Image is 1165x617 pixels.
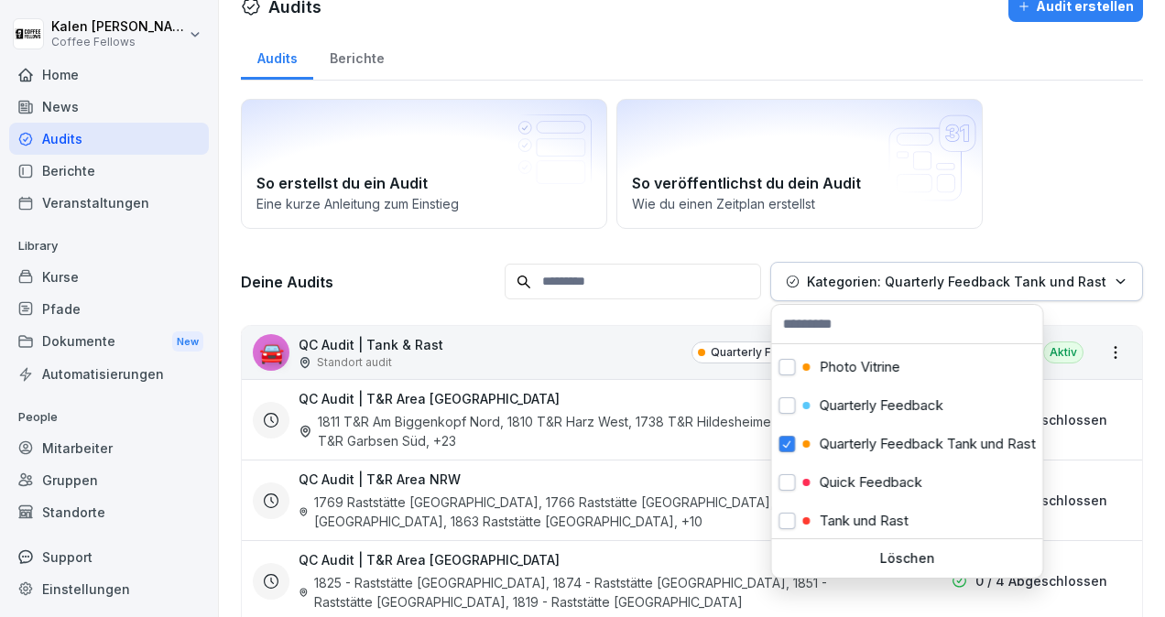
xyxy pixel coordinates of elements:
p: Löschen [778,550,1035,567]
p: Tank und Rast [819,513,908,529]
p: Kategorien: Quarterly Feedback Tank und Rast [807,272,1106,291]
p: Quarterly Feedback [819,397,942,414]
p: Quick Feedback [819,474,921,491]
p: Photo Vitrine [819,359,899,375]
p: Quarterly Feedback Tank und Rast [819,436,1035,452]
